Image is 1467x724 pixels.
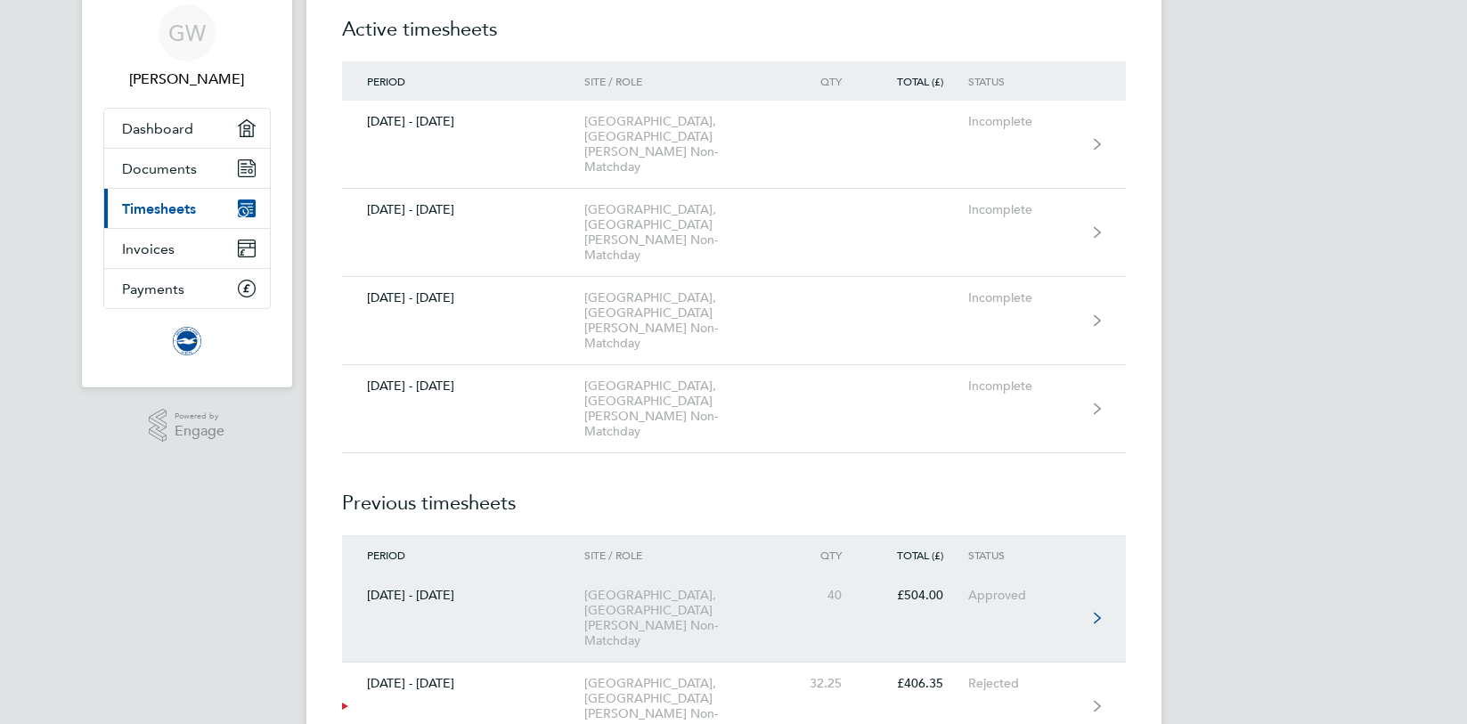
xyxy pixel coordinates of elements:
a: [DATE] - [DATE][GEOGRAPHIC_DATA], [GEOGRAPHIC_DATA] [PERSON_NAME] Non-MatchdayIncomplete [342,277,1126,365]
a: [DATE] - [DATE][GEOGRAPHIC_DATA], [GEOGRAPHIC_DATA] [PERSON_NAME] Non-MatchdayIncomplete [342,101,1126,189]
div: 32.25 [788,676,867,691]
div: £504.00 [867,588,968,603]
span: Period [367,74,405,88]
div: [DATE] - [DATE] [342,378,585,394]
div: Status [968,549,1078,561]
a: [DATE] - [DATE][GEOGRAPHIC_DATA], [GEOGRAPHIC_DATA] [PERSON_NAME] Non-MatchdayIncomplete [342,189,1126,277]
div: Incomplete [968,378,1078,394]
h2: Active timesheets [342,15,1126,61]
div: [DATE] - [DATE] [342,114,585,129]
span: Dashboard [122,120,193,137]
a: Timesheets [104,189,270,228]
span: Documents [122,160,197,177]
div: [GEOGRAPHIC_DATA], [GEOGRAPHIC_DATA] [PERSON_NAME] Non-Matchday [584,202,788,263]
span: Timesheets [122,200,196,217]
span: Invoices [122,240,175,257]
h2: Previous timesheets [342,453,1126,535]
a: Powered byEngage [149,409,224,443]
div: Incomplete [968,114,1078,129]
span: Payments [122,281,184,297]
div: [GEOGRAPHIC_DATA], [GEOGRAPHIC_DATA] [PERSON_NAME] Non-Matchday [584,114,788,175]
a: Documents [104,149,270,188]
div: Incomplete [968,202,1078,217]
span: Powered by [175,409,224,424]
div: Rejected [968,676,1078,691]
div: Incomplete [968,290,1078,305]
div: [GEOGRAPHIC_DATA], [GEOGRAPHIC_DATA] [PERSON_NAME] Non-Matchday [584,290,788,351]
a: Invoices [104,229,270,268]
span: GW [168,21,206,45]
div: [GEOGRAPHIC_DATA], [GEOGRAPHIC_DATA] [PERSON_NAME] Non-Matchday [584,378,788,439]
span: Engage [175,424,224,439]
div: [GEOGRAPHIC_DATA], [GEOGRAPHIC_DATA] [PERSON_NAME] Non-Matchday [584,588,788,648]
div: [DATE] - [DATE] [342,676,585,691]
div: Qty [788,549,867,561]
div: Site / Role [584,75,788,87]
div: Total (£) [867,549,968,561]
span: Period [367,548,405,562]
a: Payments [104,269,270,308]
a: [DATE] - [DATE][GEOGRAPHIC_DATA], [GEOGRAPHIC_DATA] [PERSON_NAME] Non-Matchday40£504.00Approved [342,574,1126,663]
a: Dashboard [104,109,270,148]
div: Total (£) [867,75,968,87]
a: Go to home page [103,327,271,355]
div: Site / Role [584,549,788,561]
div: Status [968,75,1078,87]
div: [DATE] - [DATE] [342,290,585,305]
div: £406.35 [867,676,968,691]
a: GW[PERSON_NAME] [103,4,271,90]
span: Giles Wheeler [103,69,271,90]
div: [DATE] - [DATE] [342,202,585,217]
img: brightonandhovealbion-logo-retina.png [173,327,201,355]
div: 40 [788,588,867,603]
a: [DATE] - [DATE][GEOGRAPHIC_DATA], [GEOGRAPHIC_DATA] [PERSON_NAME] Non-MatchdayIncomplete [342,365,1126,453]
div: Qty [788,75,867,87]
div: [DATE] - [DATE] [342,588,585,603]
div: Approved [968,588,1078,603]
